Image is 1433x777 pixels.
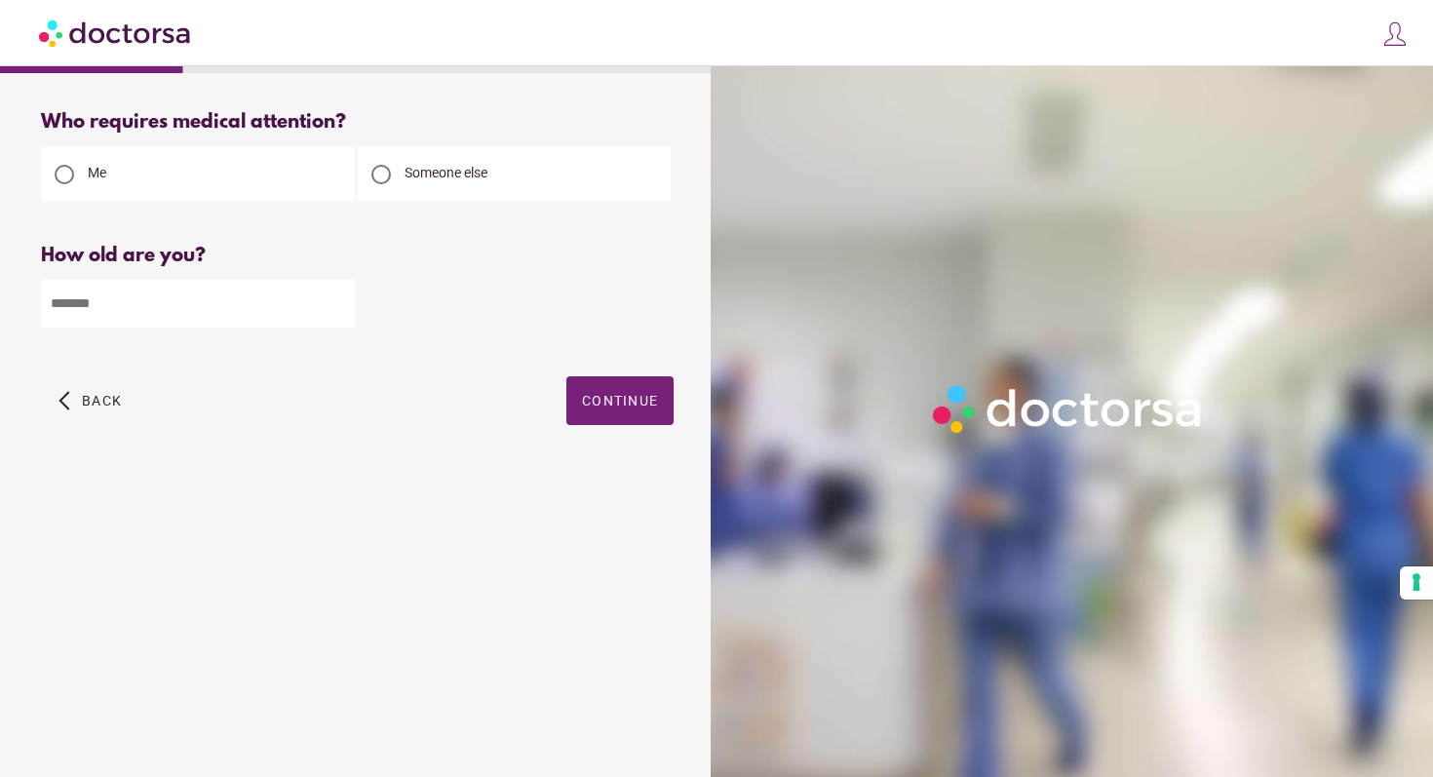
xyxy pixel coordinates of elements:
[582,393,658,408] span: Continue
[88,165,106,180] span: Me
[1381,20,1409,48] img: icons8-customer-100.png
[82,393,122,408] span: Back
[51,376,130,425] button: arrow_back_ios Back
[566,376,674,425] button: Continue
[41,245,674,267] div: How old are you?
[925,377,1212,442] img: Logo-Doctorsa-trans-White-partial-flat.png
[39,11,193,55] img: Doctorsa.com
[41,111,674,134] div: Who requires medical attention?
[1400,566,1433,600] button: Your consent preferences for tracking technologies
[405,165,487,180] span: Someone else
